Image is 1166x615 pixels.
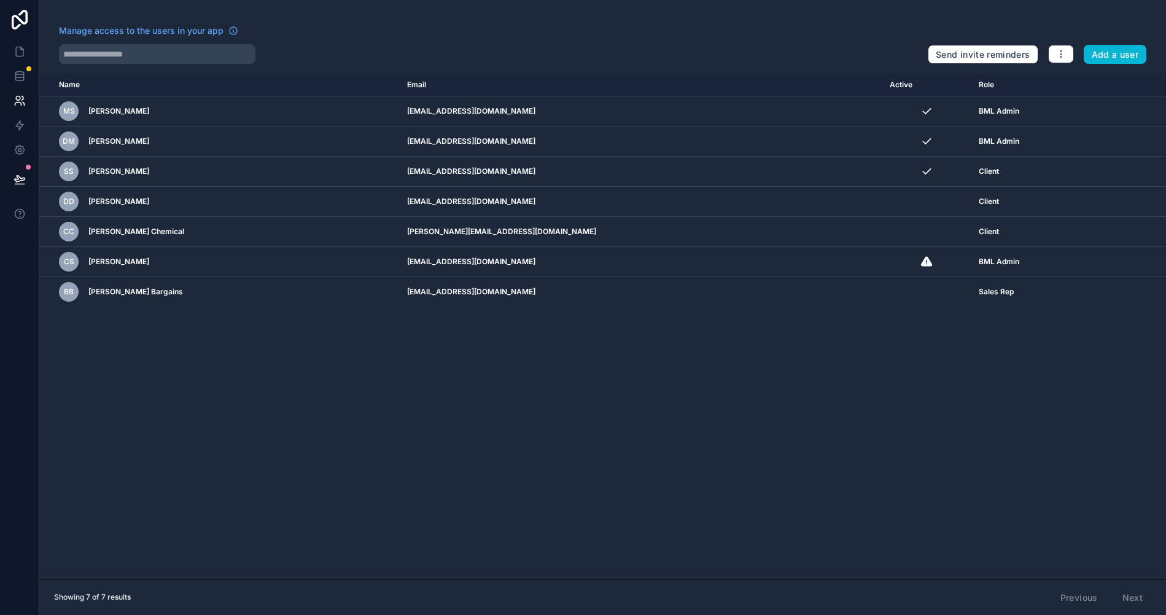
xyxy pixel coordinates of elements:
span: [PERSON_NAME] [88,257,149,267]
th: Active [882,74,971,96]
span: BML Admin [979,257,1019,267]
button: Add a user [1084,45,1147,65]
td: [PERSON_NAME][EMAIL_ADDRESS][DOMAIN_NAME] [400,217,882,247]
td: [EMAIL_ADDRESS][DOMAIN_NAME] [400,187,882,217]
span: [PERSON_NAME] Bargains [88,287,183,297]
span: [PERSON_NAME] [88,166,149,176]
span: [PERSON_NAME] Chemical [88,227,184,237]
span: BB [64,287,74,297]
span: Sales Rep [979,287,1014,297]
span: DD [63,197,74,206]
span: [PERSON_NAME] [88,197,149,206]
span: SS [64,166,74,176]
span: Client [979,227,999,237]
span: DM [63,136,75,146]
td: [EMAIL_ADDRESS][DOMAIN_NAME] [400,96,882,127]
span: CS [64,257,74,267]
th: Name [39,74,400,96]
span: CC [63,227,74,237]
td: [EMAIL_ADDRESS][DOMAIN_NAME] [400,277,882,307]
span: Manage access to the users in your app [59,25,223,37]
th: Role [971,74,1102,96]
td: [EMAIL_ADDRESS][DOMAIN_NAME] [400,157,882,187]
a: Manage access to the users in your app [59,25,238,37]
th: Email [400,74,882,96]
span: Client [979,166,999,176]
td: [EMAIL_ADDRESS][DOMAIN_NAME] [400,127,882,157]
span: Client [979,197,999,206]
button: Send invite reminders [928,45,1038,65]
span: [PERSON_NAME] [88,106,149,116]
span: BML Admin [979,136,1019,146]
div: scrollable content [39,74,1166,579]
span: Showing 7 of 7 results [54,592,131,602]
span: [PERSON_NAME] [88,136,149,146]
span: MS [63,106,75,116]
td: [EMAIL_ADDRESS][DOMAIN_NAME] [400,247,882,277]
span: BML Admin [979,106,1019,116]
